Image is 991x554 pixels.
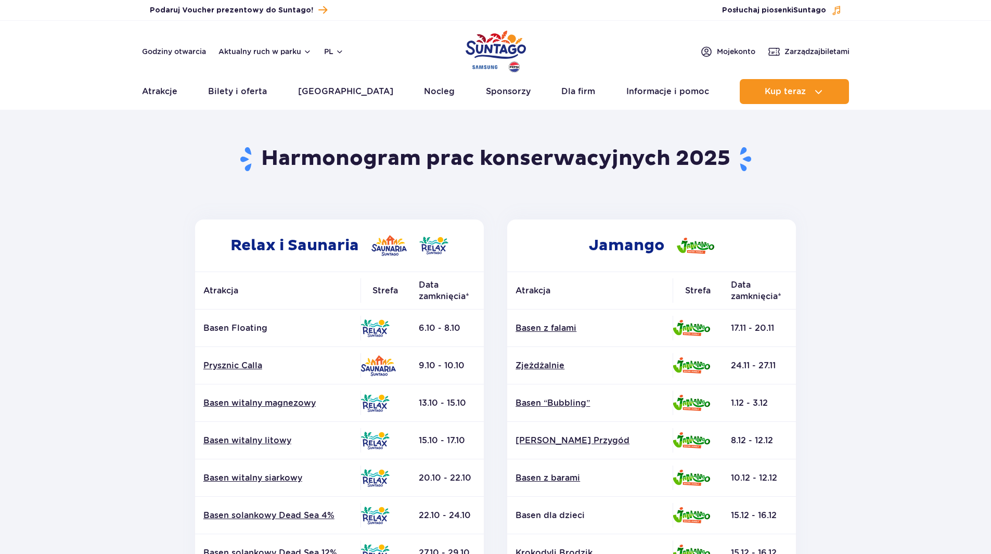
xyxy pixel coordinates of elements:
[410,459,484,497] td: 20.10 - 22.10
[722,5,826,16] span: Posłuchaj piosenki
[361,432,390,449] img: Relax
[507,272,673,310] th: Atrakcja
[507,220,796,272] h2: Jamango
[723,422,796,459] td: 8.12 - 12.12
[195,220,484,272] h2: Relax i Saunaria
[371,235,407,256] img: Saunaria
[722,5,842,16] button: Posłuchaj piosenkiSuntago
[723,384,796,422] td: 1.12 - 3.12
[361,394,390,412] img: Relax
[723,310,796,347] td: 17.11 - 20.11
[516,510,664,521] p: Basen dla dzieci
[410,384,484,422] td: 13.10 - 15.10
[203,472,352,484] a: Basen witalny siarkowy
[516,472,664,484] a: Basen z barami
[324,46,344,57] button: pl
[561,79,595,104] a: Dla firm
[723,347,796,384] td: 24.11 - 27.11
[768,45,850,58] a: Zarządzajbiletami
[740,79,849,104] button: Kup teraz
[700,45,755,58] a: Mojekonto
[673,357,710,373] img: Jamango
[673,272,723,310] th: Strefa
[419,237,448,254] img: Relax
[203,510,352,521] a: Basen solankowy Dead Sea 4%
[142,46,206,57] a: Godziny otwarcia
[410,310,484,347] td: 6.10 - 8.10
[516,397,664,409] a: Basen “Bubbling”
[361,469,390,487] img: Relax
[673,320,710,336] img: Jamango
[361,319,390,337] img: Relax
[195,272,361,310] th: Atrakcja
[203,397,352,409] a: Basen witalny magnezowy
[361,355,396,376] img: Saunaria
[717,46,755,57] span: Moje konto
[361,272,410,310] th: Strefa
[203,360,352,371] a: Prysznic Calla
[361,507,390,524] img: Relax
[673,432,710,448] img: Jamango
[677,238,714,254] img: Jamango
[191,146,800,173] h1: Harmonogram prac konserwacyjnych 2025
[218,47,312,56] button: Aktualny ruch w parku
[673,395,710,411] img: Jamango
[410,347,484,384] td: 9.10 - 10.10
[150,5,313,16] span: Podaruj Voucher prezentowy do Suntago!
[784,46,850,57] span: Zarządzaj biletami
[142,79,177,104] a: Atrakcje
[203,323,352,334] p: Basen Floating
[723,459,796,497] td: 10.12 - 12.12
[424,79,455,104] a: Nocleg
[516,360,664,371] a: Zjeżdżalnie
[298,79,393,104] a: [GEOGRAPHIC_DATA]
[203,435,352,446] a: Basen witalny litowy
[626,79,709,104] a: Informacje i pomoc
[765,87,806,96] span: Kup teraz
[516,323,664,334] a: Basen z falami
[516,435,664,446] a: [PERSON_NAME] Przygód
[410,272,484,310] th: Data zamknięcia*
[673,507,710,523] img: Jamango
[150,3,327,17] a: Podaruj Voucher prezentowy do Suntago!
[410,497,484,534] td: 22.10 - 24.10
[673,470,710,486] img: Jamango
[486,79,531,104] a: Sponsorzy
[466,26,526,74] a: Park of Poland
[208,79,267,104] a: Bilety i oferta
[723,497,796,534] td: 15.12 - 16.12
[793,7,826,14] span: Suntago
[723,272,796,310] th: Data zamknięcia*
[410,422,484,459] td: 15.10 - 17.10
